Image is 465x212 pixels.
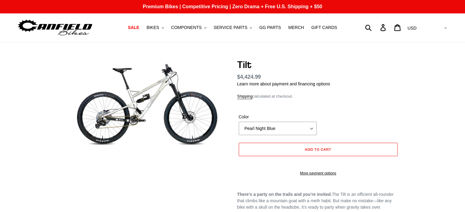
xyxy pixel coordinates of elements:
a: Shipping [237,94,253,99]
span: SERVICE PARTS [214,25,247,30]
a: GG PARTS [256,23,284,32]
a: Learn more about payment and financing options [237,81,330,86]
span: GG PARTS [259,25,281,30]
button: BIKES [143,23,167,32]
label: Color [239,114,317,120]
span: The Tilt is an efficient all-rounder that climbs like a mountain goat with a meth habit. But make... [237,192,394,210]
span: BIKES [146,25,159,30]
h1: Tilt [237,59,399,70]
a: MERCH [285,23,307,32]
span: $4,424.99 [237,74,261,80]
a: GIFT CARDS [308,23,340,32]
input: Search [368,21,384,34]
span: GIFT CARDS [311,25,337,30]
span: Add to cart [305,147,331,152]
a: SALE [125,23,142,32]
button: Add to cart [239,143,398,156]
div: calculated at checkout. [237,93,399,99]
a: More payment options [239,171,398,176]
span: MERCH [288,25,304,30]
span: COMPONENTS [171,25,202,30]
button: COMPONENTS [168,23,209,32]
img: Canfield Bikes [17,18,93,37]
span: SALE [128,25,139,30]
b: There’s a party on the trails and you’re invited. [237,192,332,197]
button: SERVICE PARTS [211,23,255,32]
